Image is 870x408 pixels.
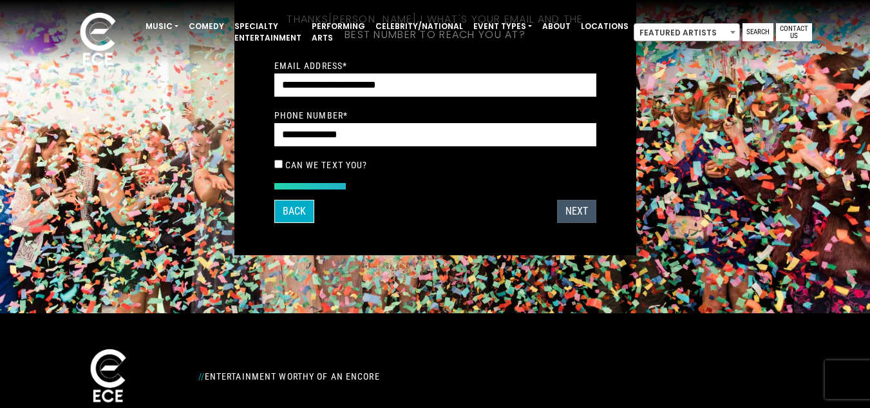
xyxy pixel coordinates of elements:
a: Comedy [184,15,229,37]
a: About [537,15,576,37]
a: Contact Us [776,23,812,41]
span: // [198,371,205,382]
a: Celebrity/National [370,15,468,37]
label: Phone Number [274,110,348,121]
img: ece_new_logo_whitev2-1.png [76,345,140,408]
a: Music [140,15,184,37]
img: ece_new_logo_whitev2-1.png [66,9,130,72]
a: Specialty Entertainment [229,15,307,49]
span: Featured Artists [634,23,740,41]
button: Back [274,200,314,223]
a: Locations [576,15,634,37]
span: Featured Artists [634,24,739,42]
div: Entertainment Worthy of an Encore [191,366,558,387]
label: Can we text you? [285,159,368,171]
button: Next [557,200,596,223]
a: Search [742,23,773,41]
a: Event Types [468,15,537,37]
a: Performing Arts [307,15,370,49]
